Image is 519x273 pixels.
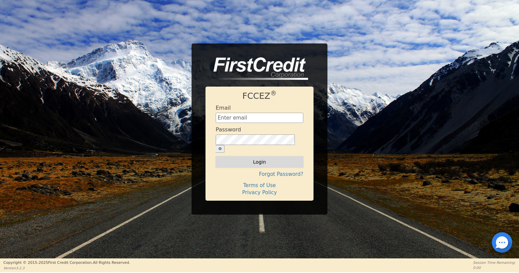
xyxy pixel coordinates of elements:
[216,113,303,123] input: Enter email
[216,91,303,101] h1: FCCEZ
[473,260,516,265] p: Session Time Remaining:
[473,265,516,270] p: 0:00
[93,260,130,265] span: All Rights Reserved.
[216,189,303,196] h4: Privacy Policy
[216,134,295,145] input: password
[3,266,130,271] p: Version 3.2.3
[216,171,303,177] h4: Forgot Password?
[205,57,308,80] img: logo-CMu_cnol.png
[216,126,241,133] h4: Password
[3,260,130,266] p: Copyright © 2015- 2025 First Credit Corporation.
[270,90,277,97] sup: ®
[216,105,231,111] h4: Email
[216,182,303,188] h4: Terms of Use
[216,156,303,168] button: Login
